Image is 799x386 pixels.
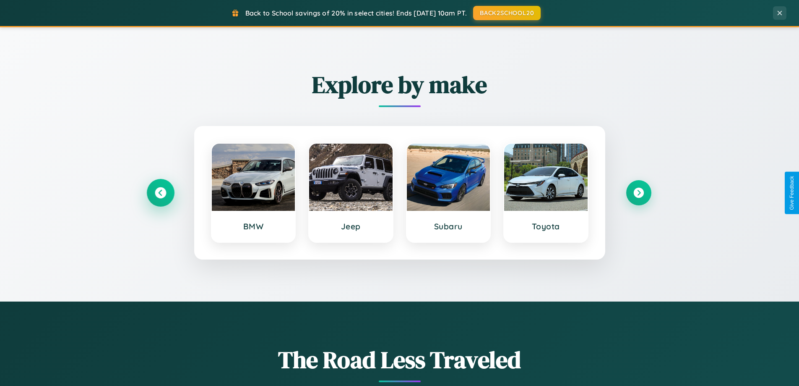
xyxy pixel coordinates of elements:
[473,6,541,20] button: BACK2SCHOOL20
[318,221,384,231] h3: Jeep
[513,221,579,231] h3: Toyota
[148,344,651,376] h1: The Road Less Traveled
[245,9,467,17] span: Back to School savings of 20% in select cities! Ends [DATE] 10am PT.
[415,221,482,231] h3: Subaru
[220,221,287,231] h3: BMW
[148,68,651,101] h2: Explore by make
[789,176,795,210] div: Give Feedback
